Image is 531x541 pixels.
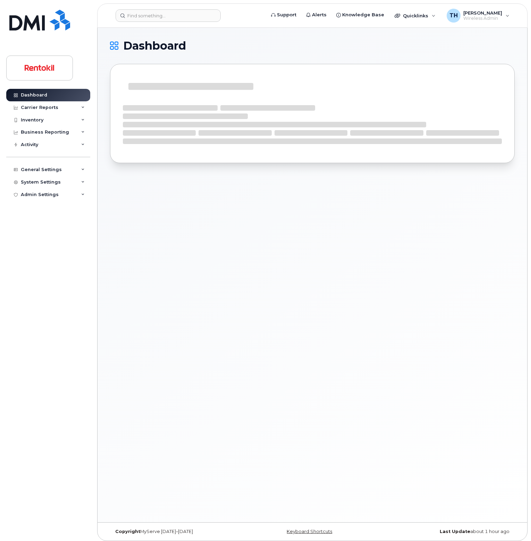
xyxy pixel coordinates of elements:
[110,529,245,534] div: MyServe [DATE]–[DATE]
[440,529,470,534] strong: Last Update
[123,41,186,51] span: Dashboard
[380,529,515,534] div: about 1 hour ago
[287,529,332,534] a: Keyboard Shortcuts
[115,529,140,534] strong: Copyright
